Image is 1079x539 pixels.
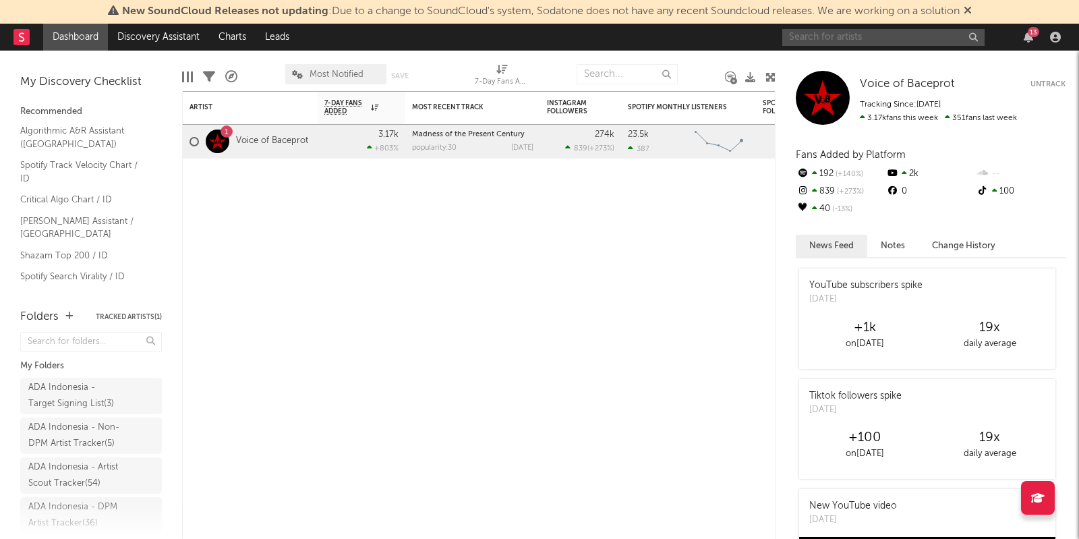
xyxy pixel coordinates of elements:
[796,165,885,183] div: 192
[885,165,975,183] div: 2k
[324,99,368,115] span: 7-Day Fans Added
[20,497,162,534] a: ADA Indonesia - DPM Artist Tracker(36)
[976,183,1066,200] div: 100
[28,499,123,532] div: ADA Indonesia - DPM Artist Tracker ( 36 )
[860,114,938,122] span: 3.17k fans this week
[412,103,513,111] div: Most Recent Track
[20,74,162,90] div: My Discovery Checklist
[860,101,941,109] span: Tracking Since: [DATE]
[367,144,399,152] div: +803 %
[835,188,864,196] span: +273 %
[108,24,209,51] a: Discovery Assistant
[20,309,59,325] div: Folders
[1024,32,1033,42] button: 13
[189,103,291,111] div: Artist
[803,446,927,462] div: on [DATE]
[412,131,525,138] a: Madness of the Present Century
[20,378,162,414] a: ADA Indonesia - Target Signing List(3)
[43,24,108,51] a: Dashboard
[310,70,363,79] span: Most Notified
[809,389,902,403] div: Tiktok followers spike
[20,104,162,120] div: Recommended
[595,130,614,139] div: 274k
[20,158,148,186] a: Spotify Track Velocity Chart / ID
[225,57,237,96] div: A&R Pipeline
[803,320,927,336] div: +1k
[809,499,897,513] div: New YouTube video
[796,200,885,218] div: 40
[809,513,897,527] div: [DATE]
[20,248,148,263] a: Shazam Top 200 / ID
[809,403,902,417] div: [DATE]
[809,279,923,293] div: YouTube subscribers spike
[860,114,1017,122] span: 351 fans last week
[20,418,162,454] a: ADA Indonesia - Non-DPM Artist Tracker(5)
[511,144,533,152] div: [DATE]
[796,183,885,200] div: 839
[927,446,1052,462] div: daily average
[20,214,148,242] a: [PERSON_NAME] Assistant / [GEOGRAPHIC_DATA]
[20,457,162,494] a: ADA Indonesia - Artist Scout Tracker(54)
[809,293,923,306] div: [DATE]
[378,130,399,139] div: 3.17k
[628,130,649,139] div: 23.5k
[182,57,193,96] div: Edit Columns
[391,72,409,80] button: Save
[28,420,123,452] div: ADA Indonesia - Non-DPM Artist Tracker ( 5 )
[589,145,612,152] span: +273 %
[20,123,148,151] a: Algorithmic A&R Assistant ([GEOGRAPHIC_DATA])
[927,430,1052,446] div: 19 x
[834,171,863,178] span: +140 %
[475,74,529,90] div: 7-Day Fans Added (7-Day Fans Added)
[28,459,123,492] div: ADA Indonesia - Artist Scout Tracker ( 54 )
[782,29,985,46] input: Search for artists
[689,125,749,159] svg: Chart title
[122,6,960,17] span: : Due to a change to SoundCloud's system, Sodatone does not have any recent Soundcloud releases. ...
[209,24,256,51] a: Charts
[28,380,123,412] div: ADA Indonesia - Target Signing List ( 3 )
[20,192,148,207] a: Critical Algo Chart / ID
[763,99,810,115] div: Spotify Followers
[203,57,215,96] div: Filters
[20,332,162,351] input: Search for folders...
[1030,78,1066,91] button: Untrack
[412,144,457,152] div: popularity: 30
[860,78,955,90] span: Voice of Baceprot
[927,320,1052,336] div: 19 x
[20,269,148,284] a: Spotify Search Virality / ID
[796,235,867,257] button: News Feed
[547,99,594,115] div: Instagram Followers
[574,145,587,152] span: 839
[236,136,308,147] a: Voice of Baceprot
[918,235,1009,257] button: Change History
[122,6,328,17] span: New SoundCloud Releases not updating
[20,358,162,374] div: My Folders
[885,183,975,200] div: 0
[577,64,678,84] input: Search...
[256,24,299,51] a: Leads
[867,235,918,257] button: Notes
[565,144,614,152] div: ( )
[803,336,927,352] div: on [DATE]
[803,430,927,446] div: +100
[976,165,1066,183] div: --
[628,144,649,153] div: 387
[412,131,533,138] div: Madness of the Present Century
[96,314,162,320] button: Tracked Artists(1)
[964,6,972,17] span: Dismiss
[475,57,529,96] div: 7-Day Fans Added (7-Day Fans Added)
[796,150,906,160] span: Fans Added by Platform
[1028,27,1039,37] div: 13
[830,206,852,213] span: -13 %
[628,103,729,111] div: Spotify Monthly Listeners
[927,336,1052,352] div: daily average
[860,78,955,91] a: Voice of Baceprot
